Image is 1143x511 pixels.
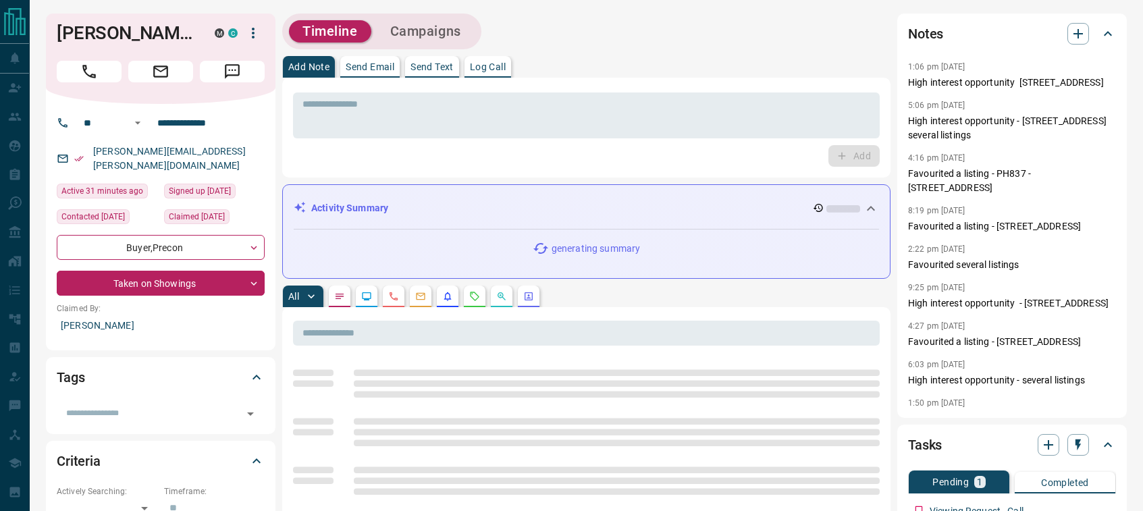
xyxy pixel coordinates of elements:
[164,184,265,203] div: Tue Aug 30 2022
[57,361,265,394] div: Tags
[388,291,399,302] svg: Calls
[57,271,265,296] div: Taken on Showings
[410,62,454,72] p: Send Text
[377,20,475,43] button: Campaigns
[288,62,329,72] p: Add Note
[228,28,238,38] div: condos.ca
[289,20,371,43] button: Timeline
[215,28,224,38] div: mrloft.ca
[169,210,225,223] span: Claimed [DATE]
[908,434,942,456] h2: Tasks
[908,335,1116,349] p: Favourited a listing - [STREET_ADDRESS]
[164,209,265,228] div: Tue Aug 30 2022
[61,184,143,198] span: Active 31 minutes ago
[294,196,879,221] div: Activity Summary
[241,404,260,423] button: Open
[908,244,965,254] p: 2:22 pm [DATE]
[470,62,506,72] p: Log Call
[415,291,426,302] svg: Emails
[57,450,101,472] h2: Criteria
[169,184,231,198] span: Signed up [DATE]
[908,206,965,215] p: 8:19 pm [DATE]
[288,292,299,301] p: All
[346,62,394,72] p: Send Email
[932,477,969,487] p: Pending
[200,61,265,82] span: Message
[469,291,480,302] svg: Requests
[1041,478,1089,487] p: Completed
[977,477,982,487] p: 1
[908,321,965,331] p: 4:27 pm [DATE]
[311,201,388,215] p: Activity Summary
[908,360,965,369] p: 6:03 pm [DATE]
[57,367,84,388] h2: Tags
[908,62,965,72] p: 1:06 pm [DATE]
[908,101,965,110] p: 5:06 pm [DATE]
[164,485,265,497] p: Timeframe:
[908,153,965,163] p: 4:16 pm [DATE]
[908,429,1116,461] div: Tasks
[93,146,246,171] a: [PERSON_NAME][EMAIL_ADDRESS][PERSON_NAME][DOMAIN_NAME]
[334,291,345,302] svg: Notes
[74,154,84,163] svg: Email Verified
[57,61,122,82] span: Call
[130,115,146,131] button: Open
[442,291,453,302] svg: Listing Alerts
[908,258,1116,272] p: Favourited several listings
[908,296,1116,311] p: High interest opportunity - [STREET_ADDRESS]
[57,315,265,337] p: [PERSON_NAME]
[57,22,194,44] h1: [PERSON_NAME]
[57,235,265,260] div: Buyer , Precon
[908,23,943,45] h2: Notes
[908,219,1116,234] p: Favourited a listing - [STREET_ADDRESS]
[908,18,1116,50] div: Notes
[57,445,265,477] div: Criteria
[57,485,157,497] p: Actively Searching:
[128,61,193,82] span: Email
[908,167,1116,195] p: Favourited a listing - PH837 - [STREET_ADDRESS]
[361,291,372,302] svg: Lead Browsing Activity
[908,76,1116,90] p: High interest opportunity [STREET_ADDRESS]
[57,209,157,228] div: Fri Aug 08 2025
[908,373,1116,387] p: High interest opportunity - several listings
[908,398,965,408] p: 1:50 pm [DATE]
[908,283,965,292] p: 9:25 pm [DATE]
[57,184,157,203] div: Fri Aug 15 2025
[496,291,507,302] svg: Opportunities
[523,291,534,302] svg: Agent Actions
[61,210,125,223] span: Contacted [DATE]
[552,242,640,256] p: generating summary
[57,302,265,315] p: Claimed By:
[908,114,1116,142] p: High interest opportunity - [STREET_ADDRESS] several listings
